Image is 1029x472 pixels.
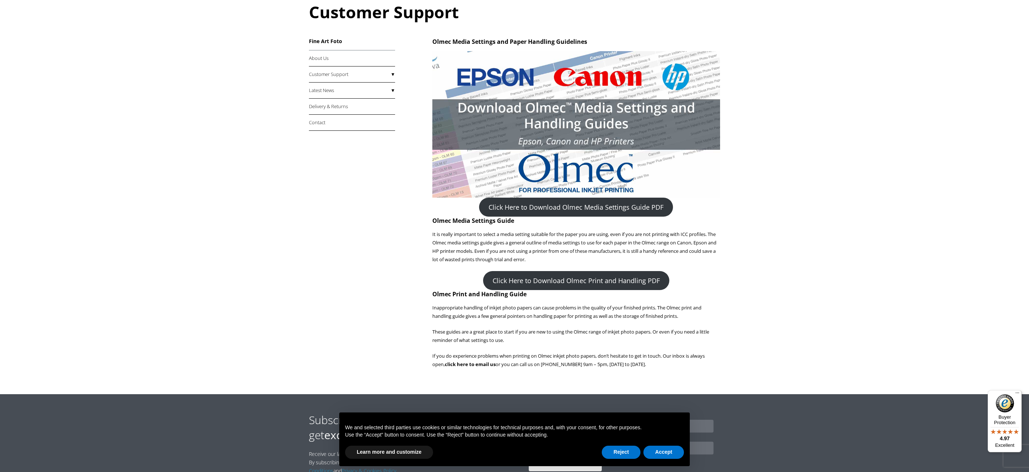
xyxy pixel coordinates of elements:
a: Contact [309,115,395,131]
span: 4.97 [1000,435,1010,441]
p: Use the “Accept” button to consent. Use the “Reject” button to continue without accepting. [345,431,684,439]
a: Click Here to Download Olmec Print and Handling PDF [483,271,669,290]
button: Menu [1013,390,1022,399]
h1: Customer Support [309,1,720,23]
img: Trusted Shops Trustmark [996,394,1014,412]
button: Accept [643,446,684,459]
button: Trusted Shops TrustmarkBuyer Protection4.97Excellent [988,390,1022,452]
p: Inappropriate handling of inkjet photo papers can cause problems in the quality of your finished ... [432,304,720,320]
button: Learn more and customize [345,446,433,459]
h3: Fine Art Foto [309,38,395,45]
strong: exclusive offers [324,427,403,442]
a: Delivery & Returns [309,99,395,115]
a: Customer Support [309,66,395,83]
h2: Olmec Print and Handling Guide [432,290,720,298]
a: About Us [309,50,395,66]
p: It is really important to select a media setting suitable for the paper you are using, even if yo... [432,230,720,264]
p: If you do experience problems when printing on Olmec inkjet photo papers, don’t hesitate to get i... [432,352,720,369]
button: Reject [602,446,640,459]
p: These guides are a great place to start if you are new to using the Olmec range of inkjet photo p... [432,328,720,345]
img: Download Olmec Paper Handling Media Settings Guides [432,51,720,198]
h2: Olmec Media Settings and Paper Handling Guidelines [432,38,720,46]
h2: Olmec Media Settings Guide [432,217,720,225]
a: Latest News [309,83,395,99]
p: We and selected third parties use cookies or similar technologies for technical purposes and, wit... [345,424,684,431]
a: Click Here to Download Olmec Media Settings Guide PDF [479,198,673,217]
h2: Subscribe to our newsletter to get [309,412,514,442]
a: click here to email us [445,361,496,368]
p: Buyer Protection [988,414,1022,425]
p: Excellent [988,442,1022,448]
